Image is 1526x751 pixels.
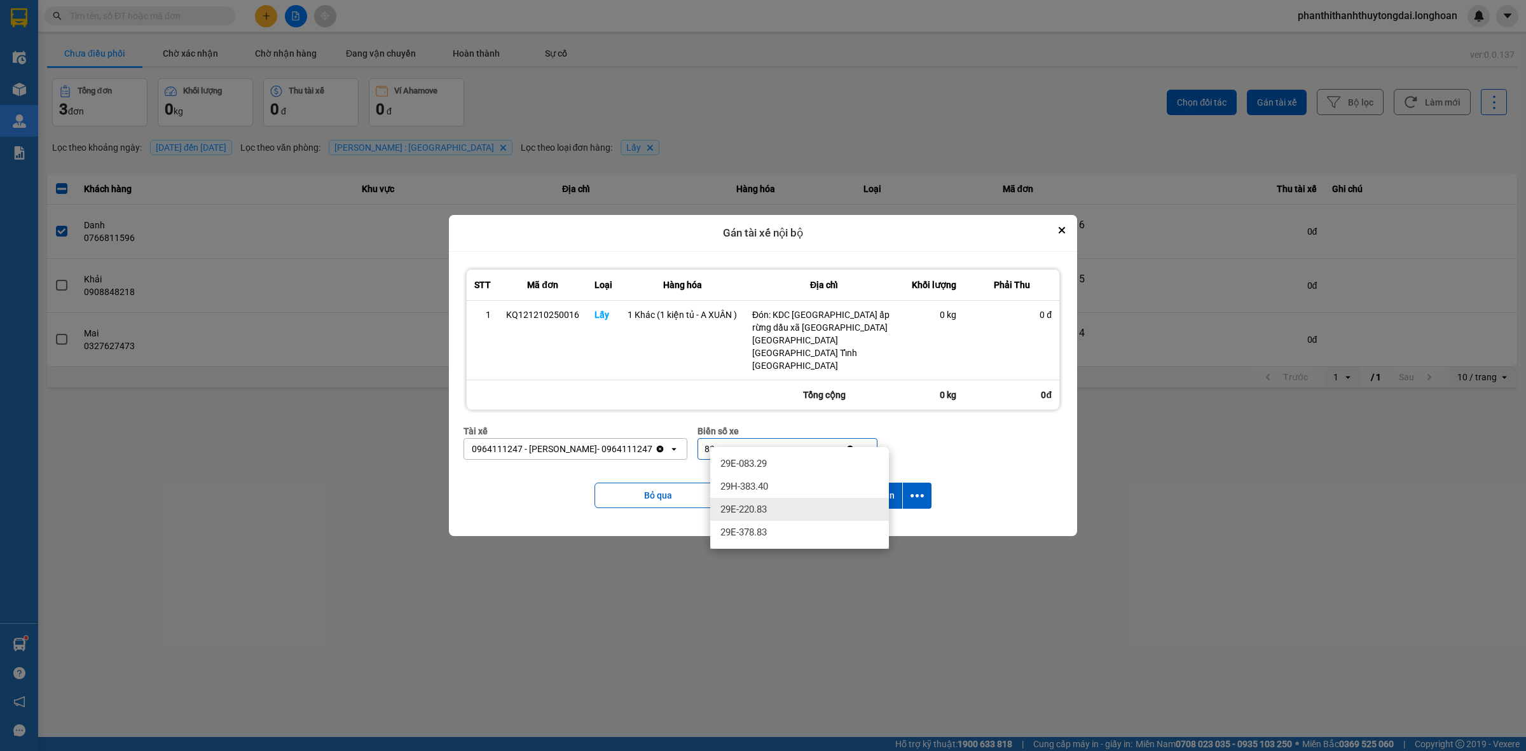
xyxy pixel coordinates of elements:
[745,380,904,410] div: Tổng cộng
[720,457,767,470] span: 29E-083.29
[964,380,1059,410] div: 0đ
[595,308,612,321] div: Lấy
[472,443,652,455] div: 0964111247 - [PERSON_NAME]- 0964111247
[752,277,896,293] div: Địa chỉ
[628,277,737,293] div: Hàng hóa
[474,277,491,293] div: STT
[654,443,655,455] input: Selected 0964111247 - TRẦN THANH XUÂN- 0964111247.
[972,277,1052,293] div: Phải Thu
[720,503,767,516] span: 29E-220.83
[720,526,767,539] span: 29E-378.83
[464,424,687,438] div: Tài xế
[449,215,1077,536] div: dialog
[698,424,877,438] div: Biển số xe
[710,447,889,549] ul: Menu
[859,444,869,454] svg: open
[911,277,956,293] div: Khối lượng
[506,308,579,321] div: KQ121210250016
[752,308,896,372] div: Đón: KDC [GEOGRAPHIC_DATA] ấp rừng dầu xã [GEOGRAPHIC_DATA] [GEOGRAPHIC_DATA] [GEOGRAPHIC_DATA] T...
[845,444,855,454] svg: Clear value
[628,308,737,321] div: 1 Khác (1 kiện tủ - A XUÂN )
[655,444,665,454] svg: Clear value
[972,308,1052,321] div: 0 đ
[904,380,964,410] div: 0 kg
[595,277,612,293] div: Loại
[720,480,768,493] span: 29H-383.40
[474,308,491,321] div: 1
[911,308,956,321] div: 0 kg
[595,483,722,508] button: Bỏ qua
[506,277,579,293] div: Mã đơn
[1054,223,1069,238] button: Close
[449,215,1077,252] div: Gán tài xế nội bộ
[669,444,679,454] svg: open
